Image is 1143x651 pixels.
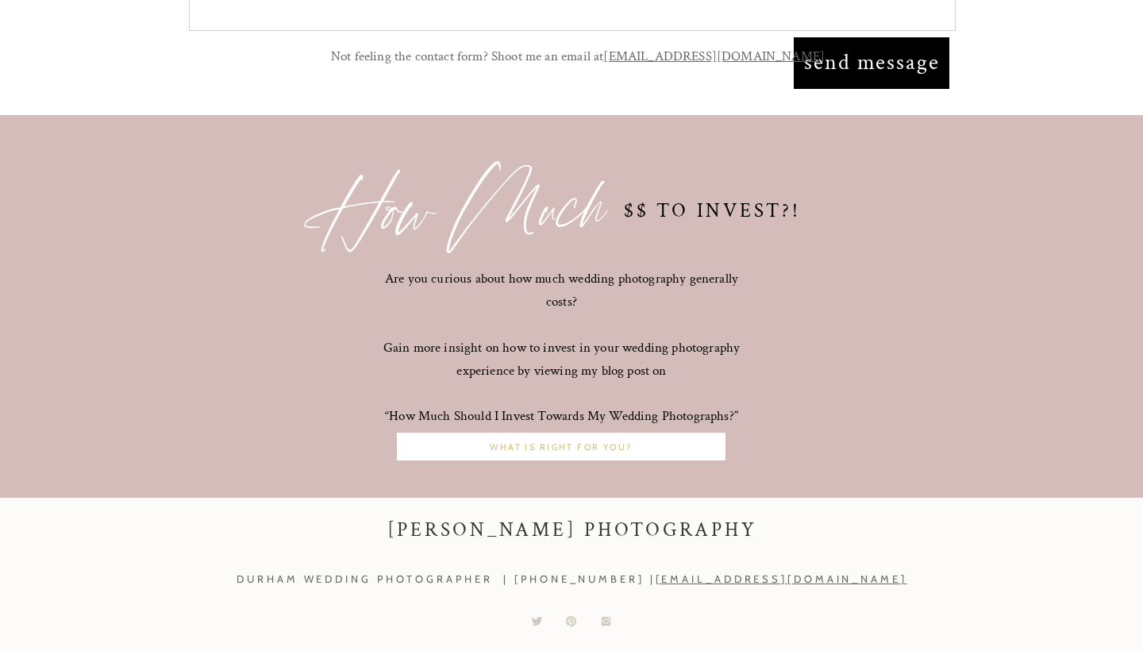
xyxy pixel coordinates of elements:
a: send message [801,45,943,80]
a: [PERSON_NAME] photography [349,518,795,545]
a: [EMAIL_ADDRESS][DOMAIN_NAME] [656,572,907,585]
a: How Much [317,152,766,268]
h3: Durham wedding photographer | [PHONE_NUMBER] | [219,570,925,599]
a: [EMAIL_ADDRESS][DOMAIN_NAME] [603,48,825,65]
p: Not feeling the contact form? Shoot me an email at [303,45,852,69]
a: $$ To invest?! [624,199,1130,230]
a: Are you curious about how much wedding photography generally costs?Gain more insight on how to in... [379,268,744,351]
p: Are you curious about how much wedding photography generally costs? Gain more insight on how to i... [379,268,744,351]
a: What is right for you? [401,441,722,455]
